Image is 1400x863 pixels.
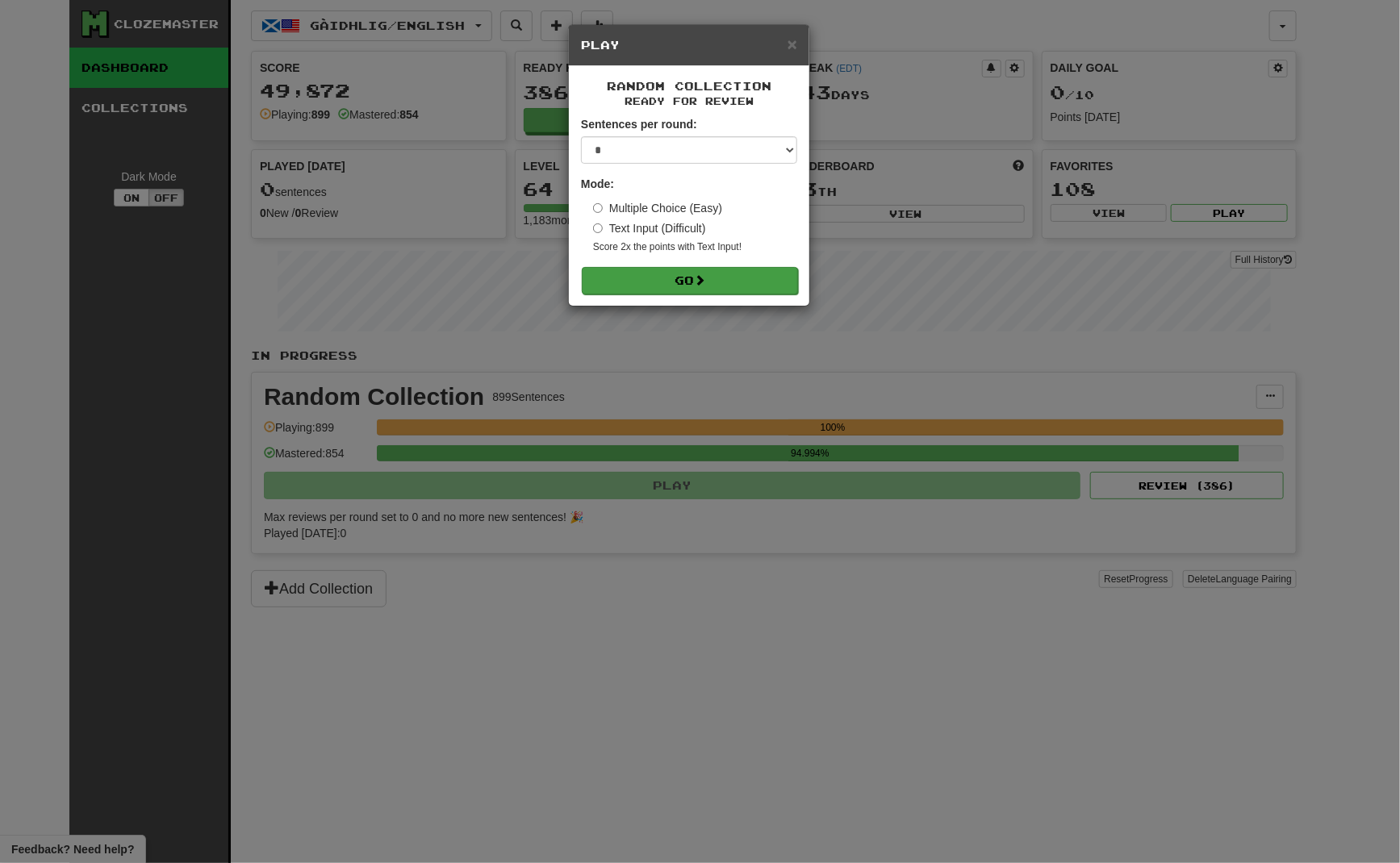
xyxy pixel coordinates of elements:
[593,200,722,216] label: Multiple Choice (Easy)
[788,35,797,52] button: Close
[593,220,706,236] label: Text Input (Difficult)
[607,79,771,93] span: Random Collection
[593,203,603,213] input: Multiple Choice (Easy)
[581,94,797,108] small: Ready for Review
[581,177,614,190] strong: Mode:
[593,223,603,233] input: Text Input (Difficult)
[788,35,797,53] span: ×
[582,267,798,294] button: Go
[581,116,697,132] label: Sentences per round:
[593,240,797,254] small: Score 2x the points with Text Input !
[581,37,797,53] h5: Play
